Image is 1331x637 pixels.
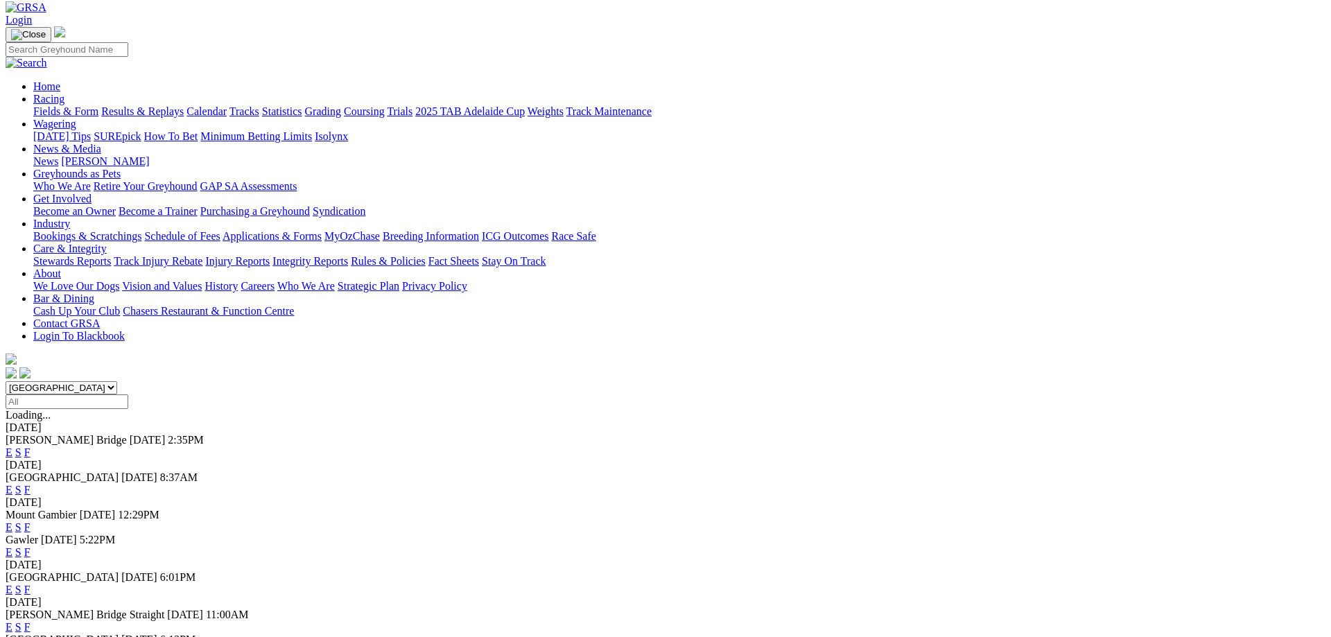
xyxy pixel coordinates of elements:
[33,105,98,117] a: Fields & Form
[241,280,275,292] a: Careers
[33,193,92,204] a: Get Involved
[160,571,196,583] span: 6:01PM
[15,546,21,558] a: S
[80,534,116,546] span: 5:22PM
[551,230,595,242] a: Race Safe
[200,180,297,192] a: GAP SA Assessments
[15,621,21,633] a: S
[6,42,128,57] input: Search
[223,230,322,242] a: Applications & Forms
[324,230,380,242] a: MyOzChase
[24,521,31,533] a: F
[24,484,31,496] a: F
[33,130,91,142] a: [DATE] Tips
[160,471,198,483] span: 8:37AM
[15,521,21,533] a: S
[24,546,31,558] a: F
[33,243,107,254] a: Care & Integrity
[41,534,77,546] span: [DATE]
[94,180,198,192] a: Retire Your Greyhound
[6,521,12,533] a: E
[33,305,1325,317] div: Bar & Dining
[206,609,249,620] span: 11:00AM
[6,57,47,69] img: Search
[200,205,310,217] a: Purchasing a Greyhound
[24,621,31,633] a: F
[15,446,21,458] a: S
[130,434,166,446] span: [DATE]
[33,205,116,217] a: Become an Owner
[482,255,546,267] a: Stay On Track
[205,280,238,292] a: History
[6,434,127,446] span: [PERSON_NAME] Bridge
[402,280,467,292] a: Privacy Policy
[415,105,525,117] a: 2025 TAB Adelaide Cup
[313,205,365,217] a: Syndication
[6,471,119,483] span: [GEOGRAPHIC_DATA]
[80,509,116,521] span: [DATE]
[122,280,202,292] a: Vision and Values
[11,29,46,40] img: Close
[118,509,159,521] span: 12:29PM
[33,180,91,192] a: Who We Are
[33,205,1325,218] div: Get Involved
[144,130,198,142] a: How To Bet
[205,255,270,267] a: Injury Reports
[144,230,220,242] a: Schedule of Fees
[33,130,1325,143] div: Wagering
[262,105,302,117] a: Statistics
[33,218,70,229] a: Industry
[24,446,31,458] a: F
[428,255,479,267] a: Fact Sheets
[24,584,31,595] a: F
[6,354,17,365] img: logo-grsa-white.png
[123,305,294,317] a: Chasers Restaurant & Function Centre
[168,434,204,446] span: 2:35PM
[383,230,479,242] a: Breeding Information
[121,471,157,483] span: [DATE]
[19,367,31,378] img: twitter.svg
[119,205,198,217] a: Become a Trainer
[200,130,312,142] a: Minimum Betting Limits
[6,394,128,409] input: Select date
[315,130,348,142] a: Isolynx
[229,105,259,117] a: Tracks
[61,155,149,167] a: [PERSON_NAME]
[33,168,121,180] a: Greyhounds as Pets
[33,280,1325,293] div: About
[6,559,1325,571] div: [DATE]
[186,105,227,117] a: Calendar
[305,105,341,117] a: Grading
[33,155,1325,168] div: News & Media
[387,105,412,117] a: Trials
[272,255,348,267] a: Integrity Reports
[566,105,652,117] a: Track Maintenance
[33,143,101,155] a: News & Media
[33,255,1325,268] div: Care & Integrity
[6,584,12,595] a: E
[6,571,119,583] span: [GEOGRAPHIC_DATA]
[33,293,94,304] a: Bar & Dining
[6,546,12,558] a: E
[6,596,1325,609] div: [DATE]
[33,230,141,242] a: Bookings & Scratchings
[351,255,426,267] a: Rules & Policies
[114,255,202,267] a: Track Injury Rebate
[6,509,77,521] span: Mount Gambier
[6,14,32,26] a: Login
[33,93,64,105] a: Racing
[6,367,17,378] img: facebook.svg
[33,230,1325,243] div: Industry
[15,484,21,496] a: S
[33,255,111,267] a: Stewards Reports
[54,26,65,37] img: logo-grsa-white.png
[33,118,76,130] a: Wagering
[33,105,1325,118] div: Racing
[33,330,125,342] a: Login To Blackbook
[6,459,1325,471] div: [DATE]
[33,80,60,92] a: Home
[6,421,1325,434] div: [DATE]
[6,409,51,421] span: Loading...
[94,130,141,142] a: SUREpick
[6,1,46,14] img: GRSA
